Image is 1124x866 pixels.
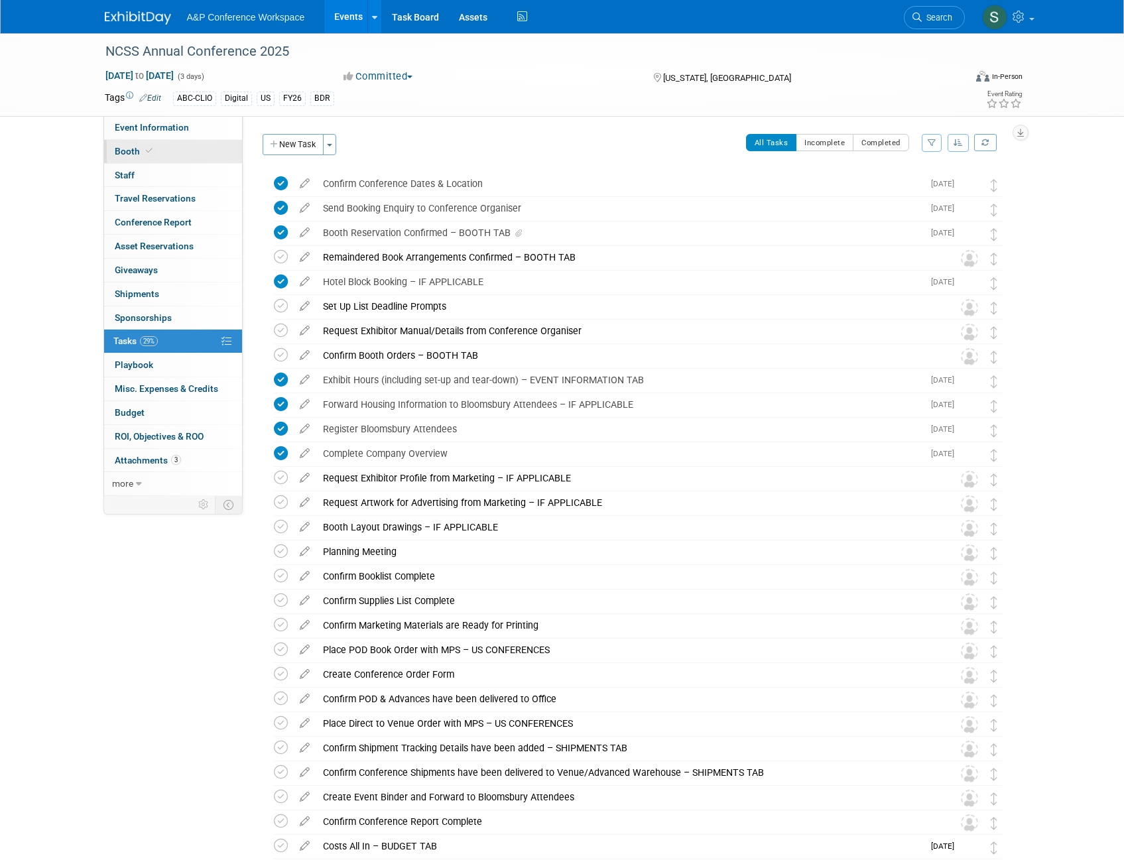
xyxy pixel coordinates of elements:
div: NCSS Annual Conference 2025 [101,40,945,64]
img: Unassigned [961,299,978,316]
img: Unassigned [961,569,978,586]
a: Playbook [104,353,242,377]
div: Costs All In – BUDGET TAB [316,835,923,857]
a: edit [293,767,316,778]
div: Register Bloomsbury Attendees [316,418,923,440]
i: Move task [991,694,997,707]
img: Unassigned [961,692,978,709]
span: more [112,478,133,489]
div: Confirm Conference Report Complete [316,810,934,833]
i: Move task [991,719,997,731]
span: Budget [115,407,145,418]
i: Move task [991,424,997,437]
img: Anne Weston [961,201,978,218]
a: edit [293,791,316,803]
i: Move task [991,179,997,192]
a: Refresh [974,134,997,151]
a: edit [293,300,316,312]
a: edit [293,399,316,410]
span: (3 days) [176,72,204,81]
a: Asset Reservations [104,235,242,258]
div: Request Exhibitor Profile from Marketing – IF APPLICABLE [316,467,934,489]
img: Unassigned [961,520,978,537]
a: edit [293,546,316,558]
span: ROI, Objectives & ROO [115,431,204,442]
i: Move task [991,498,997,511]
td: Personalize Event Tab Strip [192,496,216,513]
img: Unassigned [961,790,978,807]
i: Move task [991,204,997,216]
img: Samantha Klein [982,5,1007,30]
div: Event Format [887,69,1023,89]
span: [DATE] [931,179,961,188]
a: edit [293,693,316,705]
i: Move task [991,817,997,830]
img: Anne Weston [961,397,978,414]
div: Confirm Shipment Tracking Details have been added – SHIPMENTS TAB [316,737,934,759]
div: Create Event Binder and Forward to Bloomsbury Attendees [316,786,934,808]
a: Edit [139,93,161,103]
img: Anne Weston [961,373,978,390]
span: [DATE] [DATE] [105,70,174,82]
a: edit [293,717,316,729]
a: edit [293,595,316,607]
img: Unassigned [961,667,978,684]
div: Request Artwork for Advertising from Marketing – IF APPLICABLE [316,491,934,514]
i: Move task [991,523,997,535]
i: Move task [991,841,997,854]
a: Tasks29% [104,330,242,353]
div: BDR [310,92,334,105]
a: edit [293,668,316,680]
td: Toggle Event Tabs [215,496,242,513]
i: Move task [991,645,997,658]
button: Incomplete [796,134,853,151]
div: Place POD Book Order with MPS – US CONFERENCES [316,639,934,661]
div: Confirm POD & Advances have been delivered to Office [316,688,934,710]
div: Set Up List Deadline Prompts [316,295,934,318]
div: Remaindered Book Arrangements Confirmed – BOOTH TAB [316,246,934,269]
div: Place Direct to Venue Order with MPS – US CONFERENCES [316,712,934,735]
i: Booth reservation complete [146,147,153,155]
img: Unassigned [961,618,978,635]
div: Confirm Booth Orders – BOOTH TAB [316,344,934,367]
span: A&P Conference Workspace [187,12,305,23]
img: Unassigned [961,471,978,488]
a: edit [293,472,316,484]
a: edit [293,840,316,852]
a: edit [293,816,316,828]
div: Request Exhibitor Manual/Details from Conference Organiser [316,320,934,342]
span: Asset Reservations [115,241,194,251]
div: Complete Company Overview [316,442,923,465]
span: 29% [140,336,158,346]
a: more [104,472,242,495]
div: FY26 [279,92,306,105]
img: Unassigned [961,593,978,611]
a: Conference Report [104,211,242,234]
div: Exhibit Hours (including set-up and tear-down) – EVENT INFORMATION TAB [316,369,923,391]
i: Move task [991,326,997,339]
a: Sponsorships [104,306,242,330]
div: US [257,92,275,105]
button: Committed [339,70,418,84]
a: Booth [104,140,242,163]
span: Playbook [115,359,153,370]
img: Format-Inperson.png [976,71,989,82]
a: edit [293,325,316,337]
div: ABC-CLIO [173,92,216,105]
a: edit [293,276,316,288]
div: Confirm Booklist Complete [316,565,934,588]
span: [DATE] [931,449,961,458]
button: All Tasks [746,134,797,151]
img: Anne Weston [961,225,978,243]
div: Digital [221,92,252,105]
div: Confirm Supplies List Complete [316,589,934,612]
a: Misc. Expenses & Credits [104,377,242,401]
a: Giveaways [104,259,242,282]
i: Move task [991,253,997,265]
a: Shipments [104,282,242,306]
img: Unassigned [961,348,978,365]
i: Move task [991,621,997,633]
span: Booth [115,146,155,156]
i: Move task [991,473,997,486]
div: Event Rating [986,91,1022,97]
